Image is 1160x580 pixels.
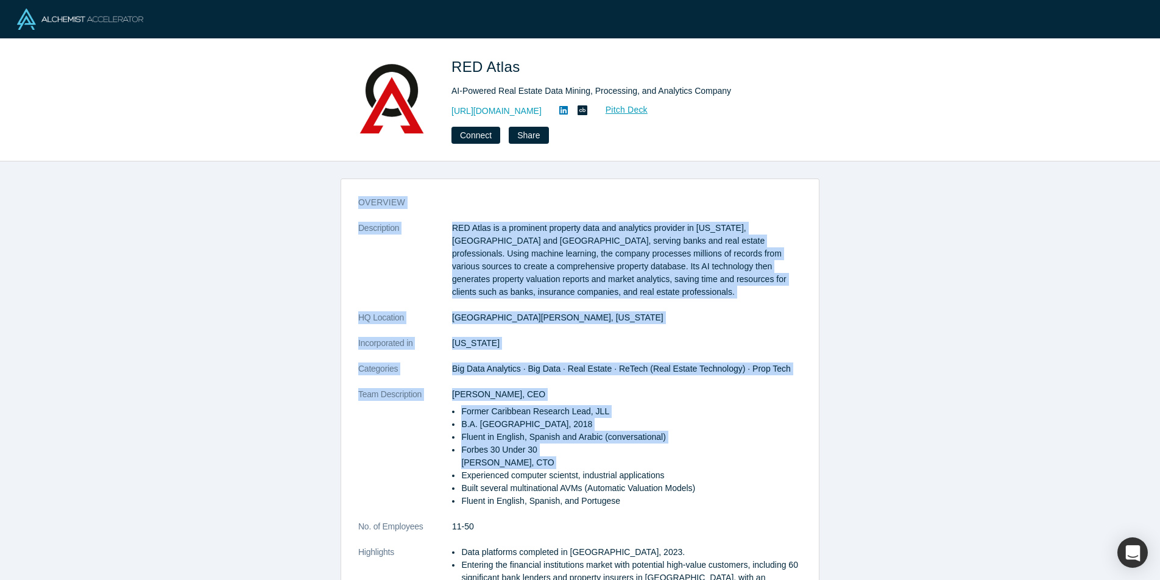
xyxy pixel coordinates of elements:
[461,405,802,418] li: Former Caribbean Research Lead, JLL
[451,105,542,118] a: [URL][DOMAIN_NAME]
[451,127,500,144] button: Connect
[452,364,791,373] span: Big Data Analytics · Big Data · Real Estate · ReTech (Real Estate Technology) · Prop Tech
[451,85,793,97] div: AI-Powered Real Estate Data Mining, Processing, and Analytics Company
[452,337,802,350] dd: [US_STATE]
[461,418,802,431] li: B.A. [GEOGRAPHIC_DATA], 2018
[358,388,452,520] dt: Team Description
[452,311,802,324] dd: [GEOGRAPHIC_DATA][PERSON_NAME], [US_STATE]
[461,469,802,482] li: Experienced computer scientst, industrial applications
[452,388,802,401] p: [PERSON_NAME], CEO
[461,546,802,559] li: Data platforms completed in [GEOGRAPHIC_DATA], 2023.
[358,362,452,388] dt: Categories
[461,482,802,495] li: Built several multinational AVMs (Automatic Valuation Models)
[452,222,802,299] p: RED Atlas is a prominent property data and analytics provider in [US_STATE], [GEOGRAPHIC_DATA] an...
[461,495,802,507] li: Fluent in English, Spanish, and Portugese
[461,444,802,469] li: Forbes 30 Under 30 [PERSON_NAME], CTO
[451,58,525,75] span: RED Atlas
[452,520,802,533] dd: 11-50
[461,431,802,444] li: Fluent in English, Spanish and Arabic (conversational)
[358,196,785,209] h3: overview
[349,56,434,141] img: RED Atlas's Logo
[358,337,452,362] dt: Incorporated in
[592,103,648,117] a: Pitch Deck
[358,311,452,337] dt: HQ Location
[17,9,143,30] img: Alchemist Logo
[358,520,452,546] dt: No. of Employees
[358,222,452,311] dt: Description
[509,127,548,144] button: Share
